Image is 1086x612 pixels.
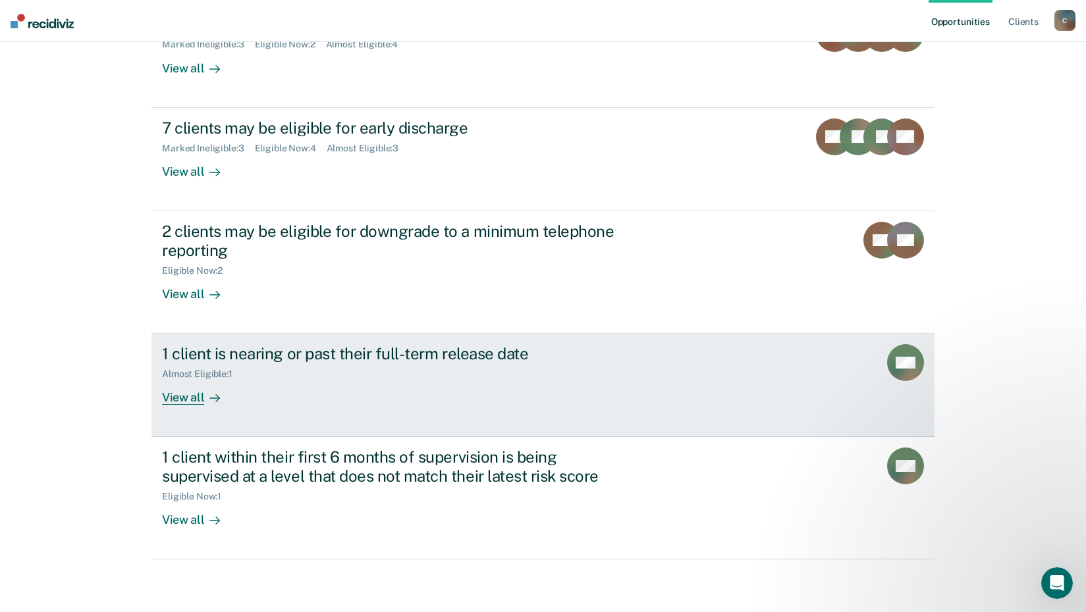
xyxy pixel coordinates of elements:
a: 6 clients may be eligible for a supervision level downgradeMarked Ineligible:3Eligible Now:2Almos... [151,4,935,108]
div: Eligible Now : 2 [255,39,326,50]
div: 1 client within their first 6 months of supervision is being supervised at a level that does not ... [162,447,624,486]
img: Recidiviz [11,14,74,28]
iframe: Intercom live chat [1041,567,1073,599]
div: View all [162,502,236,528]
div: Eligible Now : 2 [162,265,233,276]
div: Almost Eligible : 3 [327,143,410,154]
div: 7 clients may be eligible for early discharge [162,118,624,138]
div: 1 client is nearing or past their full-term release date [162,344,624,363]
div: View all [162,50,236,76]
div: Marked Ineligible : 3 [162,39,254,50]
div: 2 clients may be eligible for downgrade to a minimum telephone reporting [162,222,624,260]
a: 2 clients may be eligible for downgrade to a minimum telephone reportingEligible Now:2View all [151,211,935,334]
a: 1 client within their first 6 months of supervision is being supervised at a level that does not ... [151,437,935,559]
div: Eligible Now : 1 [162,491,232,502]
div: View all [162,380,236,405]
div: Almost Eligible : 1 [162,369,243,380]
div: Almost Eligible : 4 [326,39,409,50]
a: 1 client is nearing or past their full-term release dateAlmost Eligible:1View all [151,334,935,437]
div: View all [162,276,236,301]
div: Eligible Now : 4 [255,143,327,154]
button: C [1054,10,1075,31]
div: Marked Ineligible : 3 [162,143,254,154]
div: View all [162,153,236,179]
a: 7 clients may be eligible for early dischargeMarked Ineligible:3Eligible Now:4Almost Eligible:3Vi... [151,108,935,211]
